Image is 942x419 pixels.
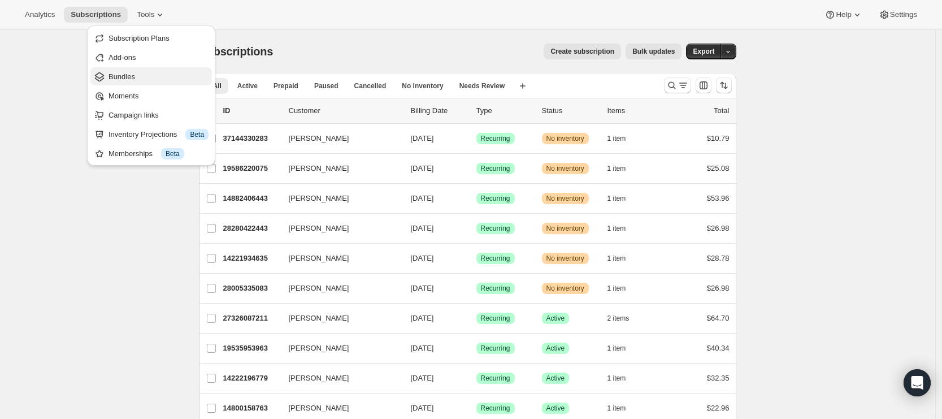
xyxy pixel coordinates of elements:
span: Create subscription [550,47,614,56]
span: Active [237,81,258,90]
div: 37144330283[PERSON_NAME][DATE]SuccessRecurringWarningNo inventory1 item$10.79 [223,131,730,146]
span: No inventory [546,164,584,173]
div: 19586220075[PERSON_NAME][DATE]SuccessRecurringWarningNo inventory1 item$25.08 [223,161,730,176]
button: [PERSON_NAME] [282,219,395,237]
div: Items [607,105,664,116]
button: Create new view [514,78,532,94]
button: Bulk updates [626,44,681,59]
button: Campaign links [90,106,212,124]
button: Settings [872,7,924,23]
span: Moments [108,92,138,100]
div: 14222196779[PERSON_NAME][DATE]SuccessRecurringSuccessActive1 item$32.35 [223,370,730,386]
span: Bulk updates [632,47,675,56]
button: Bundles [90,67,212,85]
button: Tools [130,7,172,23]
button: Inventory Projections [90,125,212,143]
p: 37144330283 [223,133,280,144]
button: [PERSON_NAME] [282,159,395,178]
p: ID [223,105,280,116]
span: No inventory [546,284,584,293]
span: [PERSON_NAME] [289,373,349,384]
p: Status [542,105,598,116]
button: Sort the results [716,77,732,93]
span: [DATE] [411,224,434,232]
span: Export [693,47,714,56]
button: Analytics [18,7,62,23]
p: 14882406443 [223,193,280,204]
div: 28280422443[PERSON_NAME][DATE]SuccessRecurringWarningNo inventory1 item$26.98 [223,221,730,236]
span: No inventory [546,224,584,233]
span: 1 item [607,224,626,233]
span: Needs Review [459,81,505,90]
span: [PERSON_NAME] [289,193,349,204]
span: No inventory [546,254,584,263]
p: Total [714,105,729,116]
p: 27326087211 [223,313,280,324]
p: 14221934635 [223,253,280,264]
span: 1 item [607,254,626,263]
span: $28.78 [707,254,730,262]
span: Subscriptions [199,45,274,58]
span: [DATE] [411,374,434,382]
button: [PERSON_NAME] [282,189,395,208]
span: $10.79 [707,134,730,142]
span: Paused [314,81,338,90]
span: No inventory [546,134,584,143]
div: Inventory Projections [108,129,209,140]
span: [PERSON_NAME] [289,133,349,144]
button: 1 item [607,250,639,266]
button: 1 item [607,400,639,416]
span: [DATE] [411,284,434,292]
span: Recurring [481,344,510,353]
span: [DATE] [411,134,434,142]
button: [PERSON_NAME] [282,369,395,387]
span: Subscriptions [71,10,121,19]
button: Export [686,44,721,59]
span: Recurring [481,134,510,143]
button: Subscriptions [64,7,128,23]
span: $26.98 [707,224,730,232]
p: 19535953963 [223,343,280,354]
span: 1 item [607,374,626,383]
button: [PERSON_NAME] [282,249,395,267]
span: [PERSON_NAME] [289,223,349,234]
button: Subscription Plans [90,29,212,47]
span: [DATE] [411,254,434,262]
span: 1 item [607,284,626,293]
button: Customize table column order and visibility [696,77,711,93]
span: Beta [166,149,180,158]
span: $22.96 [707,404,730,412]
p: Customer [289,105,402,116]
button: 1 item [607,280,639,296]
span: Settings [890,10,917,19]
p: Billing Date [411,105,467,116]
span: [DATE] [411,164,434,172]
span: $53.96 [707,194,730,202]
span: [DATE] [411,194,434,202]
span: Prepaid [274,81,298,90]
span: Active [546,314,565,323]
button: Help [818,7,869,23]
span: 1 item [607,194,626,203]
button: 1 item [607,191,639,206]
button: [PERSON_NAME] [282,339,395,357]
button: 1 item [607,221,639,236]
div: 27326087211[PERSON_NAME][DATE]SuccessRecurringSuccessActive2 items$64.70 [223,310,730,326]
button: [PERSON_NAME] [282,279,395,297]
span: [DATE] [411,404,434,412]
span: Active [546,374,565,383]
span: Recurring [481,254,510,263]
span: No inventory [402,81,443,90]
span: Beta [190,130,204,139]
button: 1 item [607,340,639,356]
div: 19535953963[PERSON_NAME][DATE]SuccessRecurringSuccessActive1 item$40.34 [223,340,730,356]
span: Active [546,404,565,413]
span: $32.35 [707,374,730,382]
button: 1 item [607,131,639,146]
span: 1 item [607,344,626,353]
span: [PERSON_NAME] [289,403,349,414]
span: Active [546,344,565,353]
span: Analytics [25,10,55,19]
button: Memberships [90,144,212,162]
span: Recurring [481,404,510,413]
